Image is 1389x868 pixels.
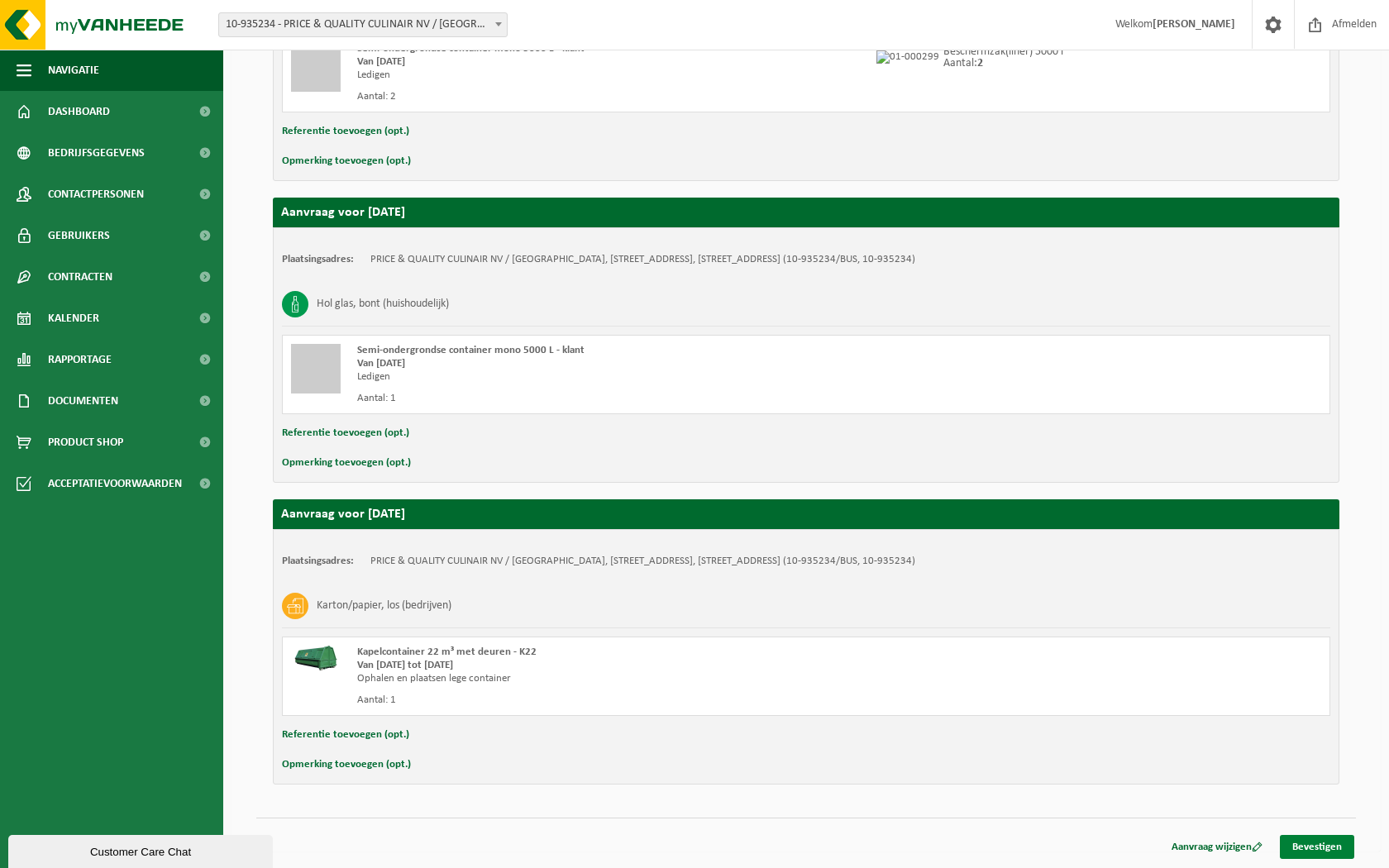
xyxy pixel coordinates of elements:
[282,452,411,474] button: Opmerking toevoegen (opt.)
[291,646,341,670] img: HK-XK-22-GN-00.png
[357,392,872,405] div: Aantal: 1
[357,672,872,685] div: Ophalen en plaatsen lege container
[357,694,872,707] div: Aantal: 1
[48,256,112,298] span: Contracten
[282,254,354,265] strong: Plaatsingsadres:
[357,69,872,82] div: Ledigen
[357,345,585,355] span: Semi-ondergrondse container mono 5000 L - klant
[282,422,409,444] button: Referentie toevoegen (opt.)
[282,754,411,775] button: Opmerking toevoegen (opt.)
[876,50,939,64] img: 01-000299
[282,150,411,172] button: Opmerking toevoegen (opt.)
[357,56,405,67] strong: Van [DATE]
[48,422,123,463] span: Product Shop
[977,57,983,69] strong: 2
[1153,18,1235,31] strong: [PERSON_NAME]
[1159,835,1275,859] a: Aanvraag wijzigen
[943,46,1063,58] p: Beschermzak(liner) 5000 l
[48,91,110,132] span: Dashboard
[357,90,872,103] div: Aantal: 2
[370,253,915,266] td: PRICE & QUALITY CULINAIR NV / [GEOGRAPHIC_DATA], [STREET_ADDRESS], [STREET_ADDRESS] (10-935234/BU...
[48,298,99,339] span: Kalender
[48,463,182,504] span: Acceptatievoorwaarden
[357,660,453,670] strong: Van [DATE] tot [DATE]
[281,508,405,521] strong: Aanvraag voor [DATE]
[357,370,872,384] div: Ledigen
[357,358,405,369] strong: Van [DATE]
[943,58,1063,69] p: Aantal:
[281,206,405,219] strong: Aanvraag voor [DATE]
[282,724,409,746] button: Referentie toevoegen (opt.)
[317,291,449,317] h3: Hol glas, bont (huishoudelijk)
[48,174,144,215] span: Contactpersonen
[1280,835,1354,859] a: Bevestigen
[282,121,409,142] button: Referentie toevoegen (opt.)
[8,832,276,868] iframe: chat widget
[219,13,507,36] span: 10-935234 - PRICE & QUALITY CULINAIR NV / HOF TER HILLE - OOSTDUINKERKE
[317,593,451,619] h3: Karton/papier, los (bedrijven)
[48,339,112,380] span: Rapportage
[370,555,915,568] td: PRICE & QUALITY CULINAIR NV / [GEOGRAPHIC_DATA], [STREET_ADDRESS], [STREET_ADDRESS] (10-935234/BU...
[48,215,110,256] span: Gebruikers
[218,12,508,37] span: 10-935234 - PRICE & QUALITY CULINAIR NV / HOF TER HILLE - OOSTDUINKERKE
[48,50,99,91] span: Navigatie
[282,556,354,566] strong: Plaatsingsadres:
[48,380,118,422] span: Documenten
[357,646,537,657] span: Kapelcontainer 22 m³ met deuren - K22
[48,132,145,174] span: Bedrijfsgegevens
